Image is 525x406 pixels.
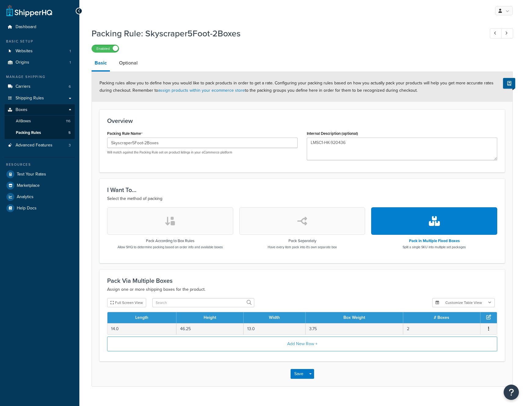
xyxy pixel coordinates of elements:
[69,84,71,89] span: 6
[107,298,146,307] button: Full Screen View
[17,183,40,188] span: Marketplace
[107,337,497,351] button: Add New Row +
[16,143,52,148] span: Advanced Features
[118,245,223,249] p: Allow SHQ to determine packing based on order info and available boxes
[268,239,337,243] h3: Pack Separately
[244,323,306,334] td: 13.0
[16,96,44,101] span: Shipping Rules
[5,140,75,151] li: Advanced Features
[17,206,37,211] span: Help Docs
[100,80,494,94] span: Packing rules allow you to define how you would like to pack products in order to get a rate. Con...
[503,78,515,89] button: Show Help Docs
[107,186,497,193] h3: I Want To...
[5,162,75,167] div: Resources
[5,116,75,127] a: AllBoxes116
[16,107,27,113] span: Boxes
[107,323,176,334] td: 14.0
[403,312,480,323] th: # Boxes
[92,28,479,39] h1: Packing Rule: Skyscraper5Foot-2Boxes
[68,130,71,135] span: 5
[306,312,403,323] th: Box Weight
[69,143,71,148] span: 3
[92,56,110,72] a: Basic
[16,119,31,124] span: All Boxes
[70,60,71,65] span: 1
[5,57,75,68] li: Origins
[268,245,337,249] p: Have every item pack into it's own separate box
[5,46,75,57] a: Websites1
[107,150,298,155] p: Will match against the Packing Rule set on product listings in your eCommerce platform
[17,172,46,177] span: Test Your Rates
[176,323,244,334] td: 46.25
[5,74,75,79] div: Manage Shipping
[107,195,497,202] p: Select the method of packing
[107,312,176,323] th: Length
[5,140,75,151] a: Advanced Features3
[5,104,75,116] a: Boxes
[17,194,34,200] span: Analytics
[116,56,141,70] a: Optional
[5,46,75,57] li: Websites
[5,81,75,92] li: Carriers
[403,239,466,243] h3: Pack in Multiple Fixed Boxes
[16,60,29,65] span: Origins
[501,28,513,39] a: Next Record
[5,191,75,202] a: Analytics
[306,323,403,334] td: 3.75
[158,87,245,94] a: assign products within your ecommerce store
[152,298,254,307] input: Search
[118,239,223,243] h3: Pack According to Box Rules
[403,323,480,334] td: 2
[16,130,41,135] span: Packing Rules
[291,369,307,379] button: Save
[66,119,71,124] span: 116
[5,127,75,138] a: Packing Rules5
[307,131,358,136] label: Internal Description (optional)
[5,39,75,44] div: Basic Setup
[5,180,75,191] a: Marketplace
[432,298,495,307] button: Customize Table View
[5,81,75,92] a: Carriers6
[107,286,497,293] p: Assign one or more shipping boxes for the product.
[490,28,502,39] a: Previous Record
[5,127,75,138] li: Packing Rules
[5,21,75,33] a: Dashboard
[307,138,497,160] textarea: LMSC1-HK-920436
[107,277,497,284] h3: Pack Via Multiple Boxes
[403,245,466,249] p: Split a single SKU into multiple set packages
[16,24,36,30] span: Dashboard
[5,203,75,214] a: Help Docs
[5,104,75,139] li: Boxes
[70,49,71,54] span: 1
[5,57,75,68] a: Origins1
[107,131,143,136] label: Packing Rule Name
[176,312,244,323] th: Height
[92,45,119,52] label: Enabled
[107,117,497,124] h3: Overview
[5,169,75,180] a: Test Your Rates
[244,312,306,323] th: Width
[16,84,31,89] span: Carriers
[5,93,75,104] a: Shipping Rules
[504,385,519,400] button: Open Resource Center
[16,49,33,54] span: Websites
